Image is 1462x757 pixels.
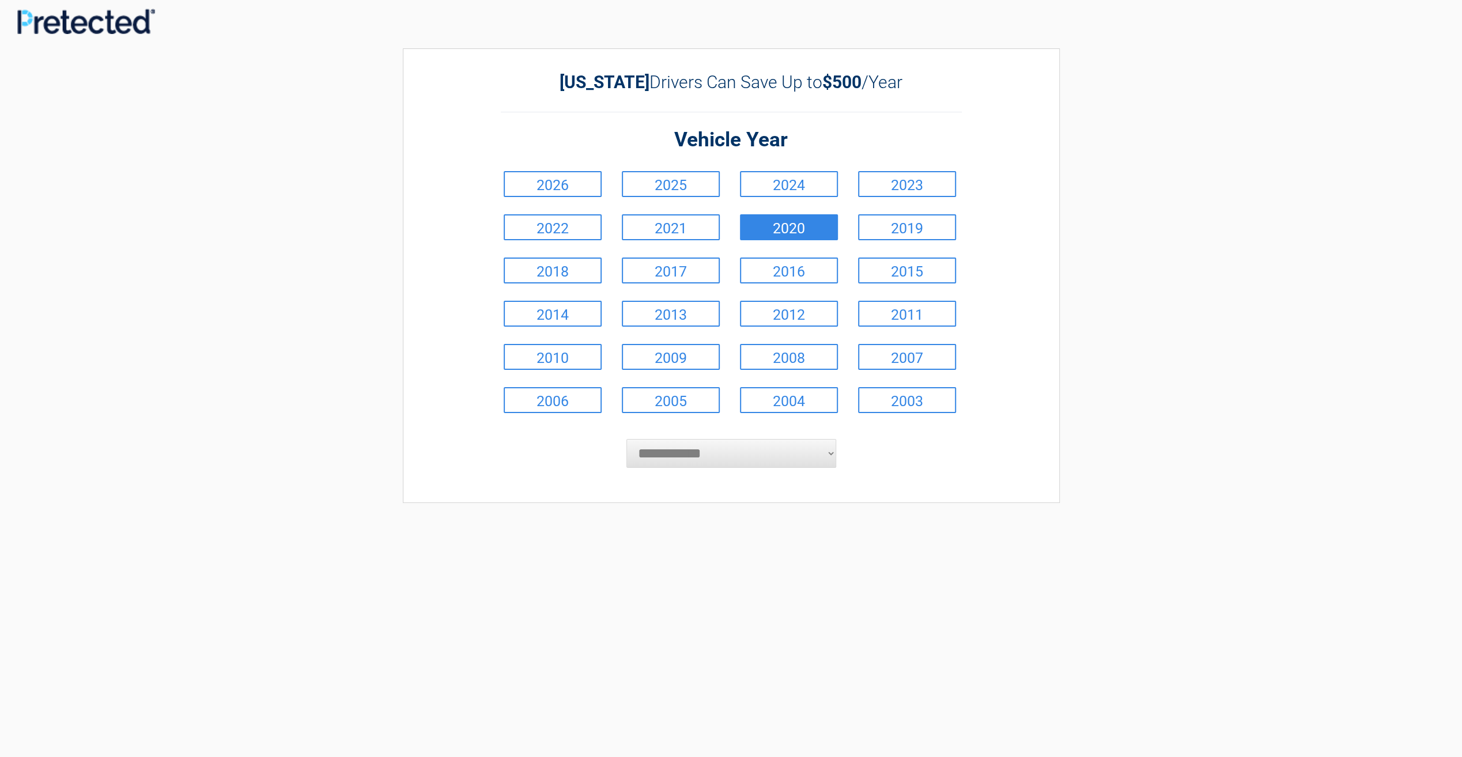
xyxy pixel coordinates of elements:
a: 2008 [740,344,838,370]
a: 2014 [504,301,602,327]
a: 2016 [740,258,838,283]
a: 2012 [740,301,838,327]
a: 2026 [504,171,602,197]
h2: Vehicle Year [501,127,962,154]
b: $500 [822,72,862,92]
a: 2020 [740,214,838,240]
a: 2010 [504,344,602,370]
a: 2023 [858,171,956,197]
a: 2004 [740,387,838,413]
a: 2017 [622,258,720,283]
b: [US_STATE] [560,72,649,92]
a: 2011 [858,301,956,327]
a: 2009 [622,344,720,370]
a: 2021 [622,214,720,240]
a: 2018 [504,258,602,283]
a: 2022 [504,214,602,240]
a: 2005 [622,387,720,413]
a: 2003 [858,387,956,413]
h2: Drivers Can Save Up to /Year [501,72,962,92]
a: 2019 [858,214,956,240]
a: 2013 [622,301,720,327]
a: 2025 [622,171,720,197]
a: 2024 [740,171,838,197]
img: Main Logo [17,9,155,33]
a: 2007 [858,344,956,370]
a: 2015 [858,258,956,283]
a: 2006 [504,387,602,413]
